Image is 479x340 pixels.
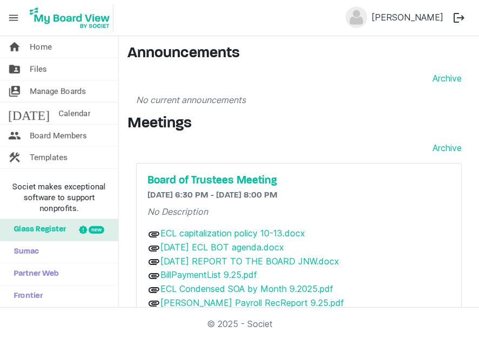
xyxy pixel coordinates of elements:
button: logout [448,6,470,29]
span: Templates [30,147,68,168]
a: Archive [428,72,462,85]
div: new [89,226,104,234]
a: My Board View Logo [26,4,118,31]
p: No Description [147,205,450,218]
h3: Meetings [127,115,470,133]
span: construction [8,147,21,168]
span: attachment [147,242,160,255]
a: ECL Condensed SOA by Month 9.2025.pdf [160,283,333,294]
span: people [8,125,21,146]
a: ECL capitalization policy 10-13.docx [160,228,305,239]
span: menu [3,8,24,28]
span: attachment [147,255,160,268]
a: [PERSON_NAME] Payroll RecReport 9.25.pdf [160,297,344,308]
span: home [8,36,21,58]
a: [PERSON_NAME] [367,6,448,28]
p: No current announcements [136,93,462,106]
h6: [DATE] 6:30 PM - [DATE] 8:00 PM [147,191,450,201]
a: Board of Trustees Meeting [147,174,450,187]
a: [DATE] ECL BOT agenda.docx [160,242,284,253]
span: attachment [147,269,160,282]
a: [DATE] REPORT TO THE BOARD JNW.docx [160,256,339,267]
a: © 2025 - Societ [207,318,273,329]
span: Board Members [30,125,87,146]
span: folder_shared [8,58,21,80]
span: Manage Boards [30,80,86,102]
span: Calendar [58,103,90,124]
a: BillPaymentList 9.25.pdf [160,269,257,280]
img: My Board View Logo [26,4,113,31]
h3: Announcements [127,45,470,63]
span: Frontier [8,285,43,307]
span: attachment [147,283,160,296]
span: attachment [147,297,160,310]
span: Partner Web [8,263,59,285]
span: [DATE] [8,103,50,124]
img: no-profile-picture.svg [346,6,367,28]
span: Home [30,36,52,58]
span: Sumac [8,241,39,263]
span: switch_account [8,80,21,102]
a: Archive [428,141,462,154]
span: Societ makes exceptional software to support nonprofits. [5,181,113,214]
span: Glass Register [8,219,66,241]
span: Files [30,58,47,80]
span: attachment [147,228,160,241]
